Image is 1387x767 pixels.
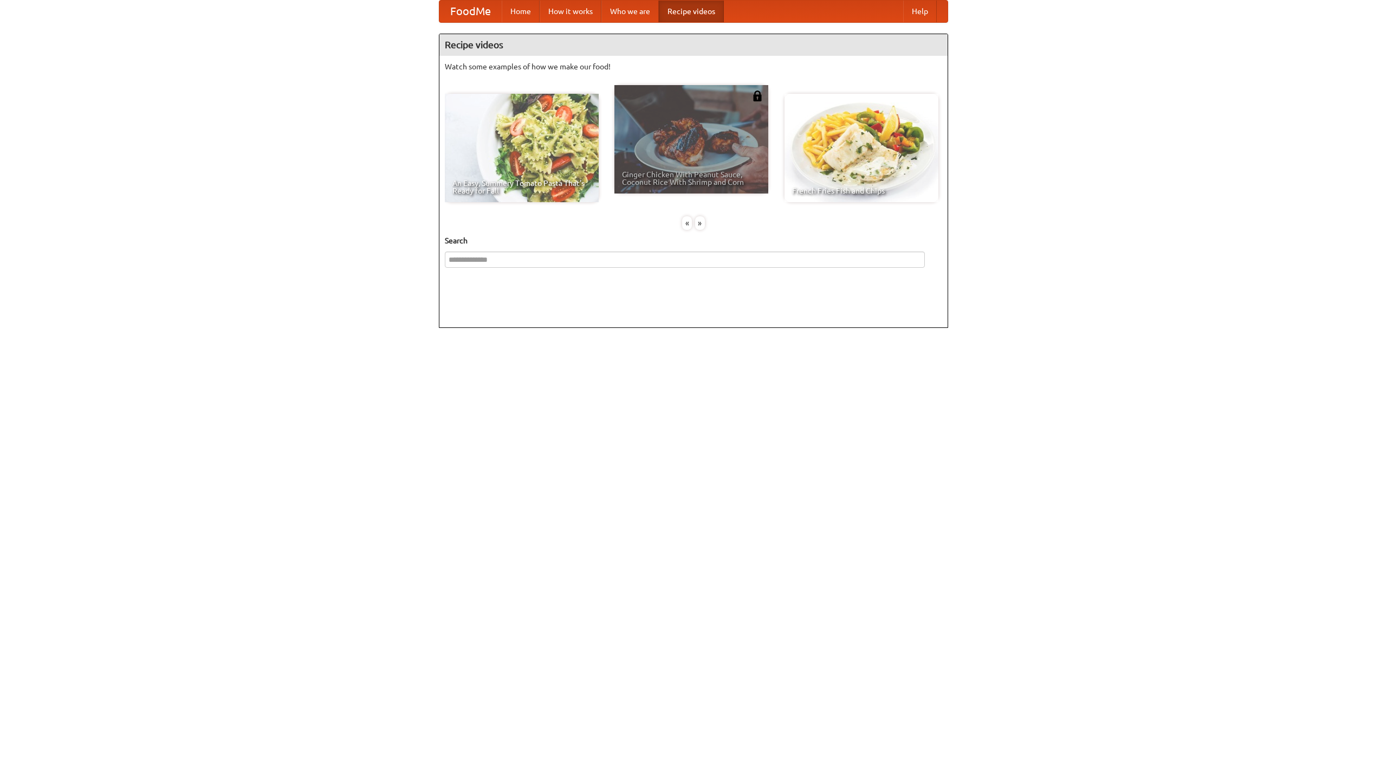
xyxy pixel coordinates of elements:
[792,187,931,195] span: French Fries Fish and Chips
[452,179,591,195] span: An Easy, Summery Tomato Pasta That's Ready for Fall
[502,1,540,22] a: Home
[903,1,937,22] a: Help
[445,61,942,72] p: Watch some examples of how we make our food!
[445,235,942,246] h5: Search
[785,94,938,202] a: French Fries Fish and Chips
[752,91,763,101] img: 483408.png
[445,94,599,202] a: An Easy, Summery Tomato Pasta That's Ready for Fall
[695,216,705,230] div: »
[439,1,502,22] a: FoodMe
[540,1,601,22] a: How it works
[682,216,692,230] div: «
[659,1,724,22] a: Recipe videos
[439,34,948,56] h4: Recipe videos
[601,1,659,22] a: Who we are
